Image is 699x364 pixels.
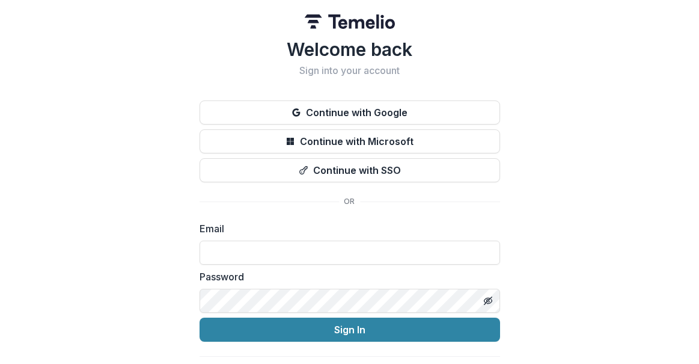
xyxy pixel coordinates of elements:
h1: Welcome back [200,39,500,60]
button: Continue with Microsoft [200,129,500,153]
button: Continue with Google [200,100,500,125]
button: Toggle password visibility [478,291,498,310]
label: Email [200,221,493,236]
label: Password [200,270,493,284]
button: Continue with SSO [200,158,500,182]
img: Temelio [305,14,395,29]
h2: Sign into your account [200,65,500,76]
button: Sign In [200,318,500,342]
